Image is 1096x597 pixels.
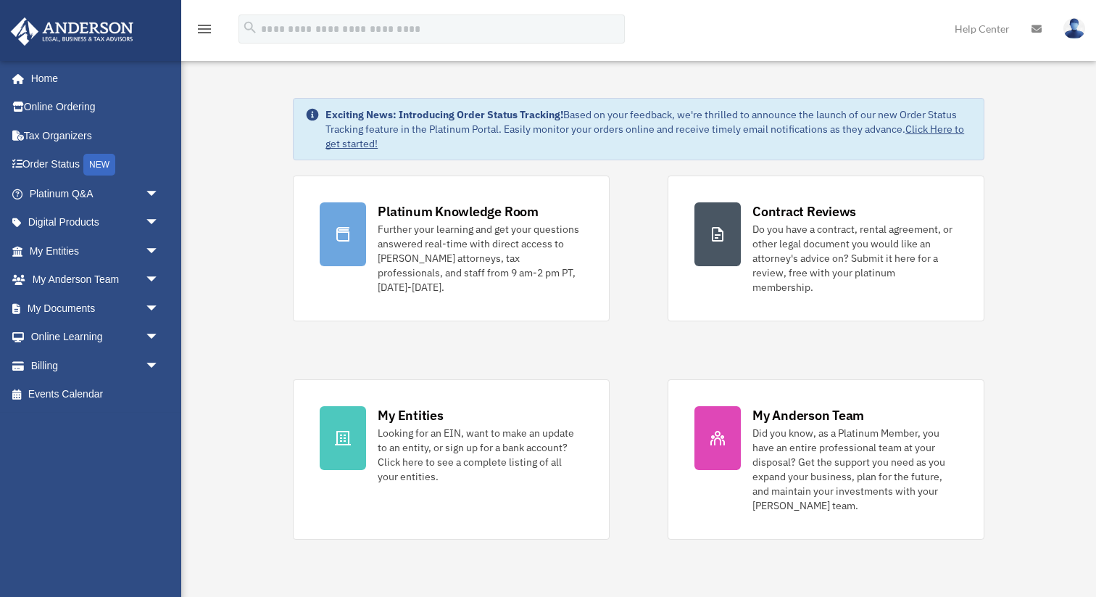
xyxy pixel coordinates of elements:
[10,323,181,352] a: Online Learningarrow_drop_down
[10,236,181,265] a: My Entitiesarrow_drop_down
[145,265,174,295] span: arrow_drop_down
[10,208,181,237] a: Digital Productsarrow_drop_down
[145,179,174,209] span: arrow_drop_down
[378,426,583,484] div: Looking for an EIN, want to make an update to an entity, or sign up for a bank account? Click her...
[668,176,984,321] a: Contract Reviews Do you have a contract, rental agreement, or other legal document you would like...
[145,294,174,324] span: arrow_drop_down
[752,202,856,221] div: Contract Reviews
[1063,18,1085,39] img: User Pic
[242,20,258,36] i: search
[293,379,610,540] a: My Entities Looking for an EIN, want to make an update to an entity, or sign up for a bank accoun...
[196,25,213,38] a: menu
[10,380,181,409] a: Events Calendar
[10,294,181,323] a: My Documentsarrow_drop_down
[752,406,864,424] div: My Anderson Team
[752,222,958,295] div: Do you have a contract, rental agreement, or other legal document you would like an attorney's ad...
[325,107,972,151] div: Based on your feedback, we're thrilled to announce the launch of our new Order Status Tracking fe...
[10,265,181,295] a: My Anderson Teamarrow_drop_down
[378,222,583,295] div: Further your learning and get your questions answered real-time with direct access to [PERSON_NAM...
[145,323,174,353] span: arrow_drop_down
[325,123,964,150] a: Click Here to get started!
[196,20,213,38] i: menu
[10,179,181,208] a: Platinum Q&Aarrow_drop_down
[83,154,115,176] div: NEW
[10,121,181,150] a: Tax Organizers
[293,176,610,321] a: Platinum Knowledge Room Further your learning and get your questions answered real-time with dire...
[325,108,563,121] strong: Exciting News: Introducing Order Status Tracking!
[10,93,181,122] a: Online Ordering
[668,379,984,540] a: My Anderson Team Did you know, as a Platinum Member, you have an entire professional team at your...
[145,236,174,266] span: arrow_drop_down
[378,202,539,221] div: Platinum Knowledge Room
[7,17,138,46] img: Anderson Advisors Platinum Portal
[145,208,174,238] span: arrow_drop_down
[752,426,958,513] div: Did you know, as a Platinum Member, you have an entire professional team at your disposal? Get th...
[10,150,181,180] a: Order StatusNEW
[378,406,443,424] div: My Entities
[145,351,174,381] span: arrow_drop_down
[10,351,181,380] a: Billingarrow_drop_down
[10,64,174,93] a: Home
